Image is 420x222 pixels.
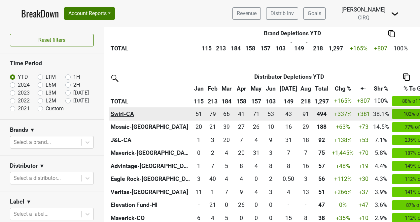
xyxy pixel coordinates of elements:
[280,149,297,157] div: 7
[208,201,218,209] div: 21
[326,42,346,54] th: 1,297
[280,136,297,144] div: 31
[263,185,278,199] td: 2.999
[326,39,346,51] th: Total: activate to sort column ascending
[18,89,30,97] label: 2023
[219,107,234,121] td: 66
[236,110,247,118] div: 41
[46,73,56,81] label: LTM
[192,159,206,173] td: 1.33
[109,173,192,186] th: Eagle Rock-[GEOGRAPHIC_DATA]
[278,159,299,173] td: 7.99
[243,42,257,54] th: 158
[371,39,390,51] th: +-: activate to sort column ascending
[193,175,205,183] div: 3
[206,185,220,199] td: 1
[374,45,387,52] span: +807
[208,162,218,170] div: 7
[219,173,234,186] td: 4
[64,7,115,20] button: Account Reports
[228,39,243,51] th: Mar: activate to sort column ascending
[10,60,94,67] h3: Time Period
[236,149,247,157] div: 20
[236,175,247,183] div: 4
[265,188,277,196] div: 3
[10,34,94,46] button: Reset filters
[208,110,218,118] div: 79
[109,39,199,51] th: &nbsp;: activate to sort column ascending
[278,173,299,186] td: 0.5
[300,136,311,144] div: 18
[390,42,412,54] td: 100%
[330,159,355,173] td: +48 %
[219,95,234,108] th: 184
[192,83,206,95] th: Jan: activate to sort column ascending
[303,7,326,20] a: Goals
[208,149,218,157] div: 2
[249,185,263,199] td: 4
[109,83,192,95] th: &nbsp;: activate to sort column ascending
[313,95,331,108] th: 1,297
[192,95,206,108] th: 115
[219,121,234,134] td: 39
[278,133,299,147] td: 31.167
[372,147,391,160] td: 5.8%
[250,149,262,157] div: 31
[206,71,372,83] th: Distributor Depletions YTD
[193,110,205,118] div: 51
[234,83,249,95] th: Apr: activate to sort column ascending
[236,201,247,209] div: 26
[372,95,391,108] td: 100%
[372,133,391,147] td: 7.1%
[193,123,205,131] div: 20
[372,199,391,212] td: 3.6%
[330,199,355,212] td: 0 %
[234,147,249,160] td: 20.251
[234,95,249,108] th: 158
[300,110,311,118] div: 91
[249,173,263,186] td: 0
[357,123,370,131] div: +73
[391,10,399,18] img: Dropdown Menu
[109,199,192,212] th: Elevation Fund-HI
[232,7,261,20] a: Revenue
[299,121,313,134] td: 29.083
[250,175,262,183] div: 0
[278,95,299,108] th: 149
[249,147,263,160] td: 31.418
[206,159,220,173] td: 7.17
[278,185,299,199] td: 3.833
[278,107,299,121] td: 43
[280,201,297,209] div: -
[258,42,274,54] th: 157
[39,162,45,170] span: ▼
[46,81,56,89] label: L6M
[357,188,370,196] div: +37
[208,175,218,183] div: 40
[299,107,313,121] td: 90.5
[300,175,311,183] div: 3
[73,89,89,97] label: [DATE]
[299,147,313,160] td: 7
[30,126,35,134] span: ▼
[280,162,297,170] div: 8
[208,188,218,196] div: 1
[357,149,370,157] div: +70
[199,39,214,51] th: Jan: activate to sort column ascending
[243,39,257,51] th: Apr: activate to sort column ascending
[372,107,391,121] td: 38.1%
[313,199,331,212] th: 47.000
[313,83,331,95] th: Total: activate to sort column ascending
[299,95,313,108] th: 218
[249,159,263,173] td: 3.67
[288,39,311,51] th: Jul: activate to sort column ascending
[234,185,249,199] td: 9.334
[265,162,277,170] div: 8
[46,105,64,113] label: Custom
[73,81,80,89] label: 2H
[18,97,30,105] label: 2022
[299,133,313,147] td: 18
[250,201,262,209] div: 0
[314,136,329,144] div: 92
[208,123,218,131] div: 21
